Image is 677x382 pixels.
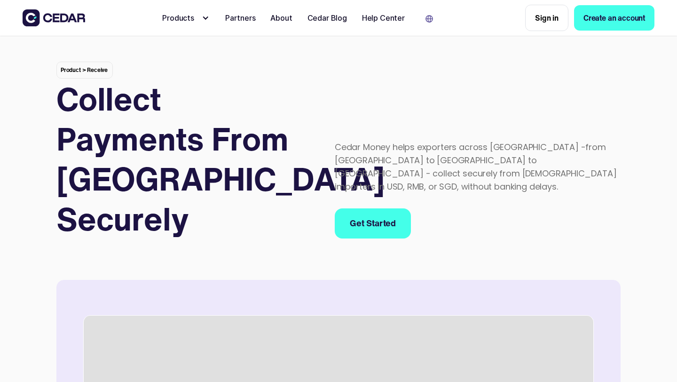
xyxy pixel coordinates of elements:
strong: Collect Payments From [GEOGRAPHIC_DATA] Securely [56,75,385,242]
img: world icon [425,15,433,23]
div: Help Center [362,12,405,24]
a: About [267,8,296,28]
a: Partners [221,8,260,28]
div: About [270,12,292,24]
div: Partners [225,12,256,24]
div: Products [162,12,199,24]
a: Help Center [358,8,409,28]
div: Sign in [535,12,559,24]
div: Product > Receive [56,62,113,79]
div: Cedar Blog [307,12,347,24]
a: Create an account [574,5,654,31]
a: Cedar Blog [304,8,351,28]
div: Cedar Money helps exporters across [GEOGRAPHIC_DATA] -from [GEOGRAPHIC_DATA] to [GEOGRAPHIC_DATA]... [335,141,621,193]
a: Get Started [335,208,411,239]
a: Sign in [525,5,568,31]
div: Products [158,8,214,27]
